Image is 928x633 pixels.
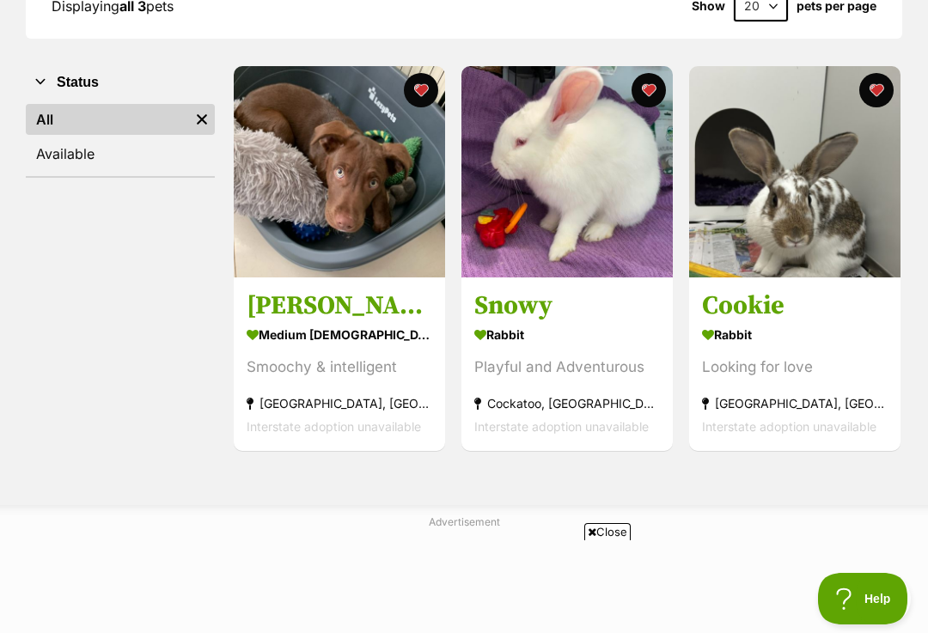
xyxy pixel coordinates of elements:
span: Interstate adoption unavailable [474,420,649,435]
div: medium [DEMOGRAPHIC_DATA] Dog [247,323,432,348]
img: Snowy [461,66,673,277]
button: favourite [404,73,438,107]
div: Rabbit [702,323,888,348]
iframe: Help Scout Beacon - Open [818,573,911,624]
div: Cockatoo, [GEOGRAPHIC_DATA] [474,393,660,416]
a: [PERSON_NAME] ☕️ medium [DEMOGRAPHIC_DATA] Dog Smoochy & intelligent [GEOGRAPHIC_DATA], [GEOGRAPH... [234,277,445,452]
div: Looking for love [702,356,888,380]
div: Smoochy & intelligent [247,356,432,380]
h3: Snowy [474,290,660,323]
a: Remove filter [189,104,215,135]
img: Cookie [689,66,901,277]
a: Snowy Rabbit Playful and Adventurous Cockatoo, [GEOGRAPHIC_DATA] Interstate adoption unavailable ... [461,277,673,452]
button: favourite [859,73,894,107]
div: [GEOGRAPHIC_DATA], [GEOGRAPHIC_DATA] [702,393,888,416]
div: Playful and Adventurous [474,356,660,380]
div: Status [26,100,215,176]
span: Interstate adoption unavailable [702,420,876,435]
iframe: Advertisement [47,547,881,624]
div: Rabbit [474,323,660,348]
button: favourite [632,73,666,107]
h3: Cookie [702,290,888,323]
a: Available [26,138,215,169]
div: [GEOGRAPHIC_DATA], [GEOGRAPHIC_DATA] [247,393,432,416]
h3: [PERSON_NAME] ☕️ [247,290,432,323]
a: Cookie Rabbit Looking for love [GEOGRAPHIC_DATA], [GEOGRAPHIC_DATA] Interstate adoption unavailab... [689,277,901,452]
img: Chai Latte ☕️ [234,66,445,277]
span: Close [584,523,631,540]
a: All [26,104,189,135]
button: Status [26,71,215,94]
span: Interstate adoption unavailable [247,420,421,435]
